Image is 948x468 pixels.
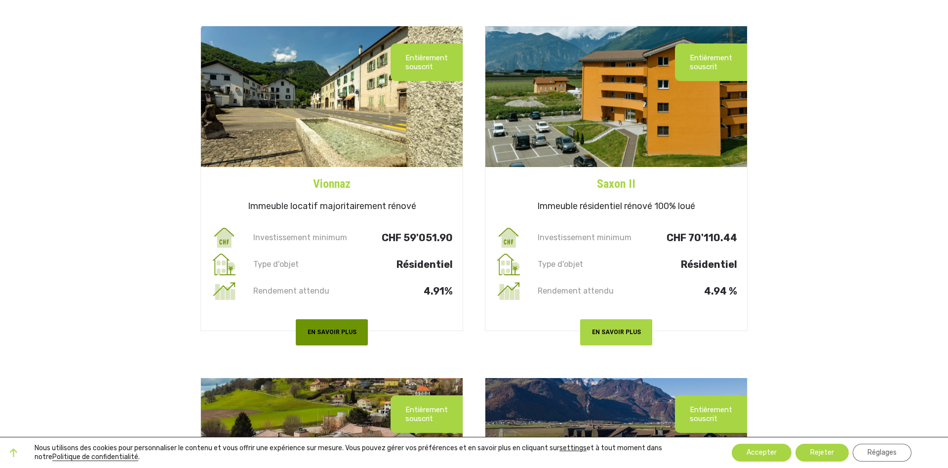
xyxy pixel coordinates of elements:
[352,260,453,269] p: Résidentiel
[352,233,453,242] p: CHF 59'051.90
[580,319,652,345] button: EN SAVOIR PLUS
[296,310,368,322] a: EN SAVOIR PLUS
[536,233,636,242] p: Investissement minimum
[495,224,522,251] img: invest_min
[251,287,352,296] p: Rendement attendu
[795,444,849,462] button: Rejeter
[201,193,463,224] h5: Immeuble locatif majoritairement rénové
[35,444,701,462] p: Nous utilisons des cookies pour personnaliser le contenu et vous offrir une expérience sur mesure...
[485,167,747,193] a: Saxon II
[853,444,911,462] button: Réglages
[201,167,463,193] a: Vionnaz
[211,251,237,278] img: type
[536,260,636,269] p: Type d'objet
[52,453,138,461] a: Politique de confidentialité
[690,405,732,423] p: Entièrement souscrit
[296,319,368,345] button: EN SAVOIR PLUS
[559,444,587,453] button: settings
[405,53,448,71] p: Entièrement souscrit
[211,224,237,251] img: invest_min
[251,233,352,242] p: Investissement minimum
[495,278,522,304] img: rendement
[580,310,652,322] a: EN SAVOIR PLUS
[251,260,352,269] p: Type d'objet
[352,287,453,296] p: 4.91%
[405,405,448,423] p: Entièrement souscrit
[201,26,463,167] img: vionaaz-property
[636,260,737,269] p: Résidentiel
[636,287,737,296] p: 4.94 %
[211,278,237,304] img: rendement
[485,193,747,224] h5: Immeuble résidentiel rénové 100% loué
[536,287,636,296] p: Rendement attendu
[495,251,522,278] img: type
[636,233,737,242] p: CHF 70'110.44
[732,444,791,462] button: Accepter
[690,53,732,71] p: Entièrement souscrit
